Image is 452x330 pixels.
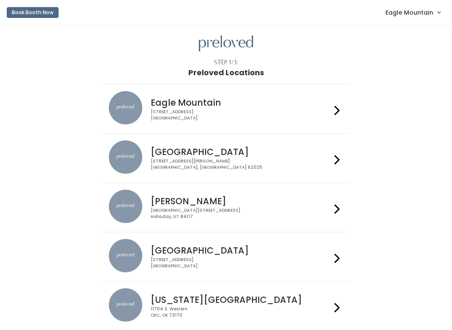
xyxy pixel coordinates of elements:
[188,69,264,77] h1: Preloved Locations
[199,36,253,52] img: preloved logo
[7,3,59,22] a: Book Booth Now
[151,246,331,255] h4: [GEOGRAPHIC_DATA]
[109,91,142,124] img: preloved location
[151,208,331,220] div: [GEOGRAPHIC_DATA][STREET_ADDRESS] Holladay, UT 84117
[151,147,331,157] h4: [GEOGRAPHIC_DATA]
[109,140,142,174] img: preloved location
[151,158,331,170] div: [STREET_ADDRESS][PERSON_NAME] [GEOGRAPHIC_DATA], [GEOGRAPHIC_DATA] 62025
[377,3,449,21] a: Eagle Mountain
[109,190,142,223] img: preloved location
[151,295,331,305] h4: [US_STATE][GEOGRAPHIC_DATA]
[214,58,239,67] div: Step 1/3:
[7,7,59,18] button: Book Booth Now
[151,98,331,107] h4: Eagle Mountain
[109,239,343,274] a: preloved location [GEOGRAPHIC_DATA] [STREET_ADDRESS][GEOGRAPHIC_DATA]
[109,239,142,272] img: preloved location
[109,288,142,322] img: preloved location
[385,8,433,17] span: Eagle Mountain
[109,140,343,176] a: preloved location [GEOGRAPHIC_DATA] [STREET_ADDRESS][PERSON_NAME][GEOGRAPHIC_DATA], [GEOGRAPHIC_D...
[151,257,331,269] div: [STREET_ADDRESS] [GEOGRAPHIC_DATA]
[109,190,343,225] a: preloved location [PERSON_NAME] [GEOGRAPHIC_DATA][STREET_ADDRESS]Holladay, UT 84117
[151,109,331,121] div: [STREET_ADDRESS] [GEOGRAPHIC_DATA]
[151,196,331,206] h4: [PERSON_NAME]
[109,91,343,127] a: preloved location Eagle Mountain [STREET_ADDRESS][GEOGRAPHIC_DATA]
[109,288,343,324] a: preloved location [US_STATE][GEOGRAPHIC_DATA] 11704 S. WesternOKC, OK 73170
[151,306,331,318] div: 11704 S. Western OKC, OK 73170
